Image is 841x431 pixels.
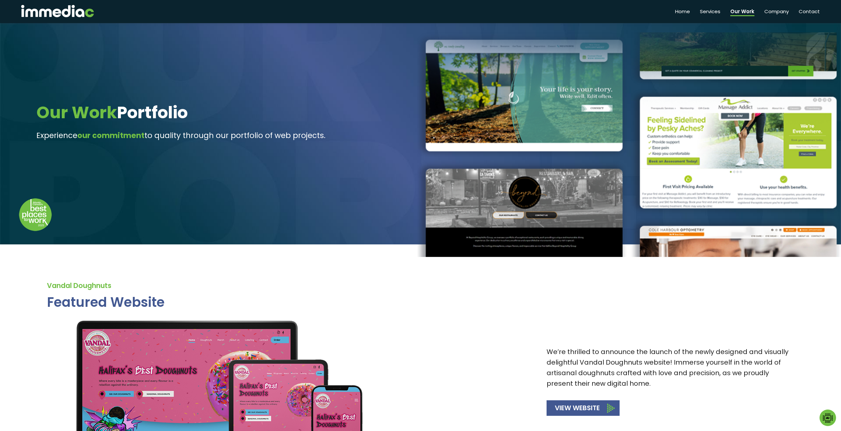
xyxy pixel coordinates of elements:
h2: Featured Website [47,294,542,311]
span: our commitment [77,130,144,141]
p: We’re thrilled to announce the launch of the newly designed and visually delightful Vandal Doughn... [547,346,794,389]
a: Home [675,5,690,16]
img: immediac [21,5,94,17]
a: Our Work [730,5,754,16]
a: Services [700,5,720,16]
a: Contact [799,5,820,16]
a: Company [764,5,789,16]
h3: Experience to quality through our portfolio of web projects. [36,129,353,142]
a: VIEW WEBSITE [547,400,620,416]
strong: Our Work [36,101,117,124]
h1: Portfolio [36,103,353,123]
img: Down [19,198,52,231]
h4: Vandal Doughnuts [47,281,542,290]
